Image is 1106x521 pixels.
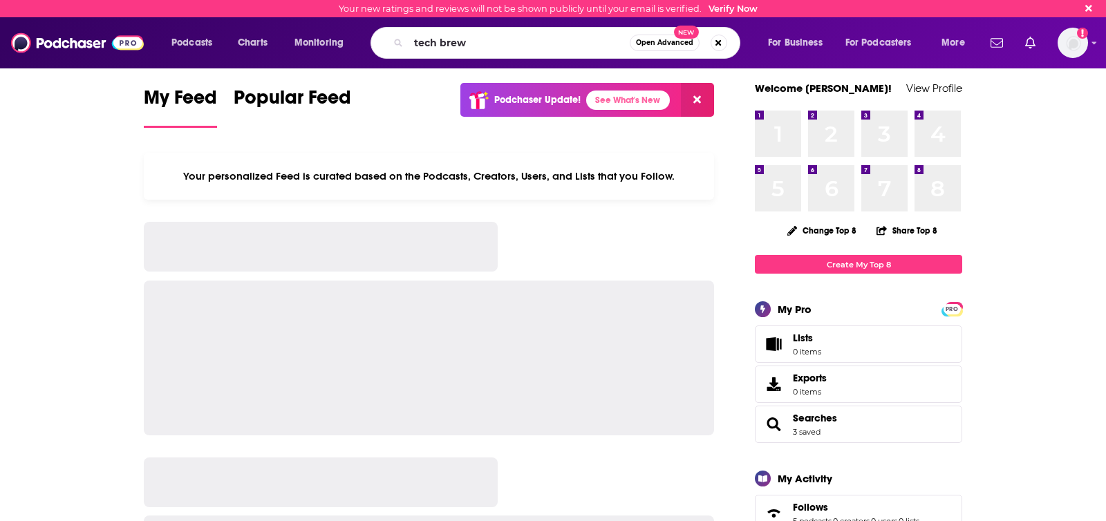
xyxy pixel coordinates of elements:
button: Show profile menu [1058,28,1088,58]
span: PRO [944,304,960,314]
a: Lists [755,325,962,363]
span: Open Advanced [636,39,693,46]
a: Verify Now [709,3,758,14]
div: My Activity [778,472,832,485]
span: Exports [793,372,827,384]
a: See What's New [586,91,670,110]
span: Lists [760,334,787,354]
span: New [674,26,699,39]
button: Open AdvancedNew [630,35,700,51]
span: Charts [238,33,268,53]
button: Change Top 8 [779,222,865,239]
span: Lists [793,332,813,344]
div: Your new ratings and reviews will not be shown publicly until your email is verified. [339,3,758,14]
span: Follows [793,501,828,513]
button: open menu [932,32,982,54]
div: My Pro [778,303,812,316]
a: Create My Top 8 [755,255,962,274]
span: More [941,33,965,53]
svg: Email not verified [1077,28,1088,39]
a: My Feed [144,86,217,128]
div: Your personalized Feed is curated based on the Podcasts, Creators, Users, and Lists that you Follow. [144,153,714,200]
span: 0 items [793,347,821,357]
a: PRO [944,303,960,314]
button: open menu [285,32,362,54]
p: Podchaser Update! [494,94,581,106]
span: Searches [755,406,962,443]
span: 0 items [793,387,827,397]
a: Follows [793,501,919,513]
span: Monitoring [294,33,344,53]
span: My Feed [144,86,217,117]
a: Charts [229,32,276,54]
a: Searches [760,415,787,434]
a: Show notifications dropdown [985,31,1009,55]
span: Podcasts [171,33,212,53]
span: Exports [760,375,787,394]
a: View Profile [906,82,962,95]
span: For Business [768,33,823,53]
img: Podchaser - Follow, Share and Rate Podcasts [11,30,144,56]
button: open menu [162,32,230,54]
button: open menu [758,32,840,54]
img: User Profile [1058,28,1088,58]
button: Share Top 8 [876,217,938,244]
span: For Podcasters [845,33,912,53]
a: Popular Feed [234,86,351,128]
button: open menu [836,32,932,54]
a: Show notifications dropdown [1020,31,1041,55]
span: Popular Feed [234,86,351,117]
a: 3 saved [793,427,821,437]
span: Lists [793,332,821,344]
a: Welcome [PERSON_NAME]! [755,82,892,95]
input: Search podcasts, credits, & more... [409,32,630,54]
a: Searches [793,412,837,424]
a: Exports [755,366,962,403]
span: Logged in as DanHaggerty [1058,28,1088,58]
div: Search podcasts, credits, & more... [384,27,753,59]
